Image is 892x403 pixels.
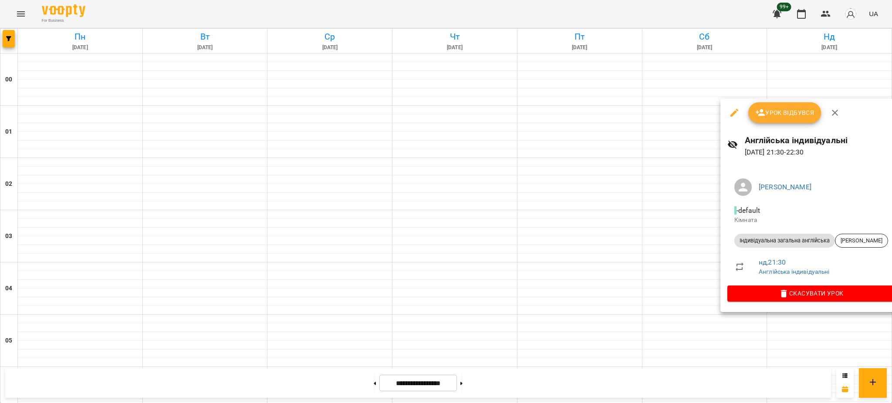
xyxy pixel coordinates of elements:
[755,107,814,118] span: Урок відбувся
[759,268,830,275] a: Англійська індивідуальні
[734,288,888,299] span: Скасувати Урок
[759,258,786,266] a: нд , 21:30
[759,183,811,191] a: [PERSON_NAME]
[734,237,835,245] span: Індивідуальна загальна англійська
[734,216,888,225] p: Кімната
[748,102,821,123] button: Урок відбувся
[734,206,762,215] span: - default
[835,237,888,245] span: [PERSON_NAME]
[835,234,888,248] div: [PERSON_NAME]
